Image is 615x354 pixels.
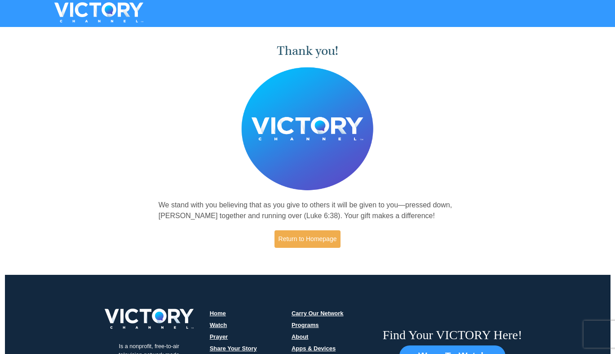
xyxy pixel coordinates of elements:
[210,322,227,328] a: Watch
[210,333,228,340] a: Prayer
[383,327,522,343] h6: Find Your VICTORY Here!
[43,2,155,22] img: VICTORYTHON - VICTORY Channel
[210,345,257,352] a: Share Your Story
[159,44,457,58] h1: Thank you!
[292,333,309,340] a: About
[274,230,341,248] a: Return to Homepage
[210,310,226,317] a: Home
[292,310,344,317] a: Carry Our Network
[292,322,319,328] a: Programs
[292,345,336,352] a: Apps & Devices
[159,200,457,221] p: We stand with you believing that as you give to others it will be given to you—pressed down, [PER...
[93,309,205,329] img: victory-logo.png
[241,67,374,191] img: Believer's Voice of Victory Network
